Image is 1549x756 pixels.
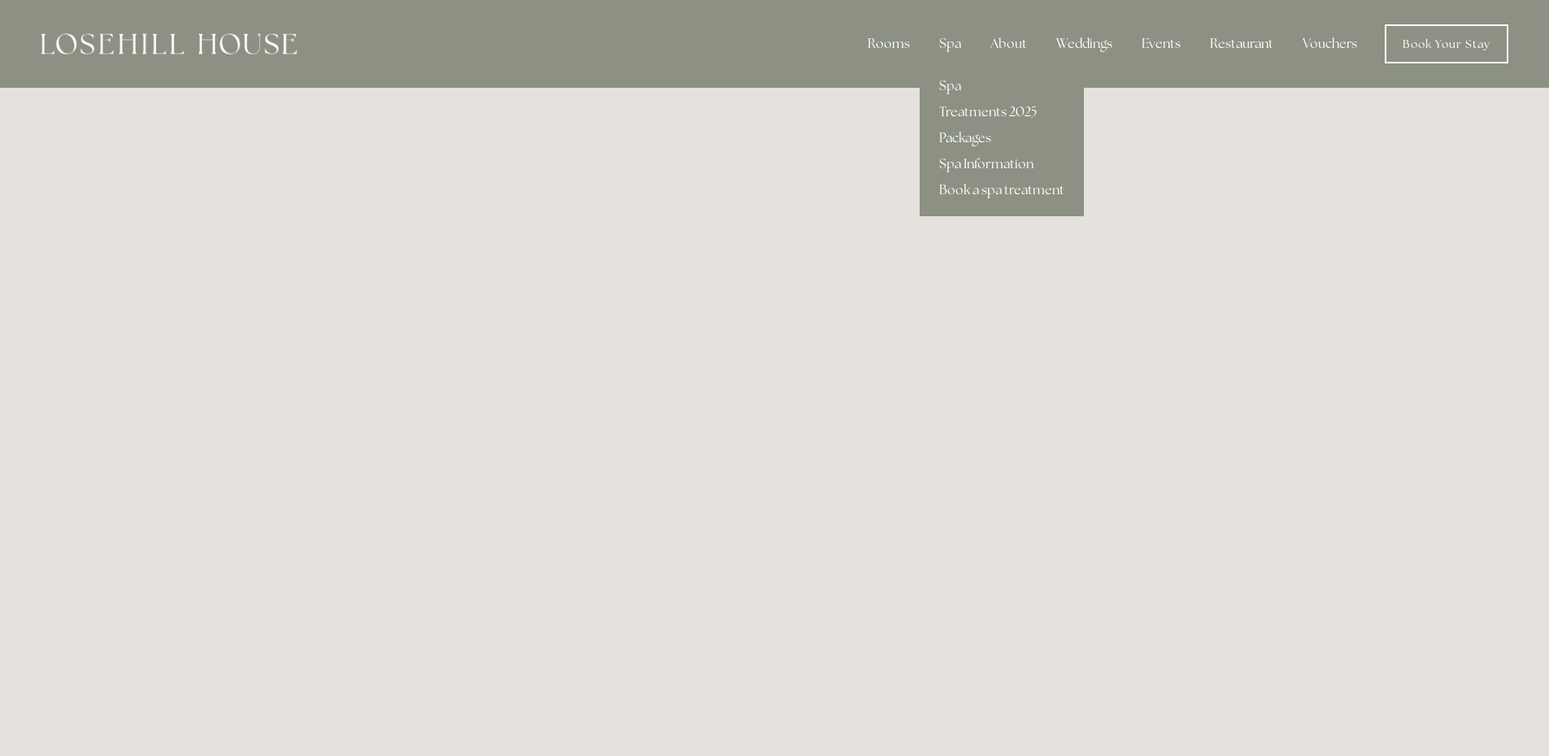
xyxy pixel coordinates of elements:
[920,177,1084,203] a: Book a spa treatment
[920,151,1084,177] a: Spa Information
[1385,24,1508,63] a: Book Your Stay
[1043,28,1125,60] div: Weddings
[920,99,1084,125] a: Treatments 2025
[920,73,1084,99] a: Spa
[977,28,1040,60] div: About
[855,28,923,60] div: Rooms
[1129,28,1194,60] div: Events
[1197,28,1286,60] div: Restaurant
[1290,28,1370,60] a: Vouchers
[926,28,974,60] div: Spa
[41,33,297,54] img: Losehill House
[920,125,1084,151] a: Packages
